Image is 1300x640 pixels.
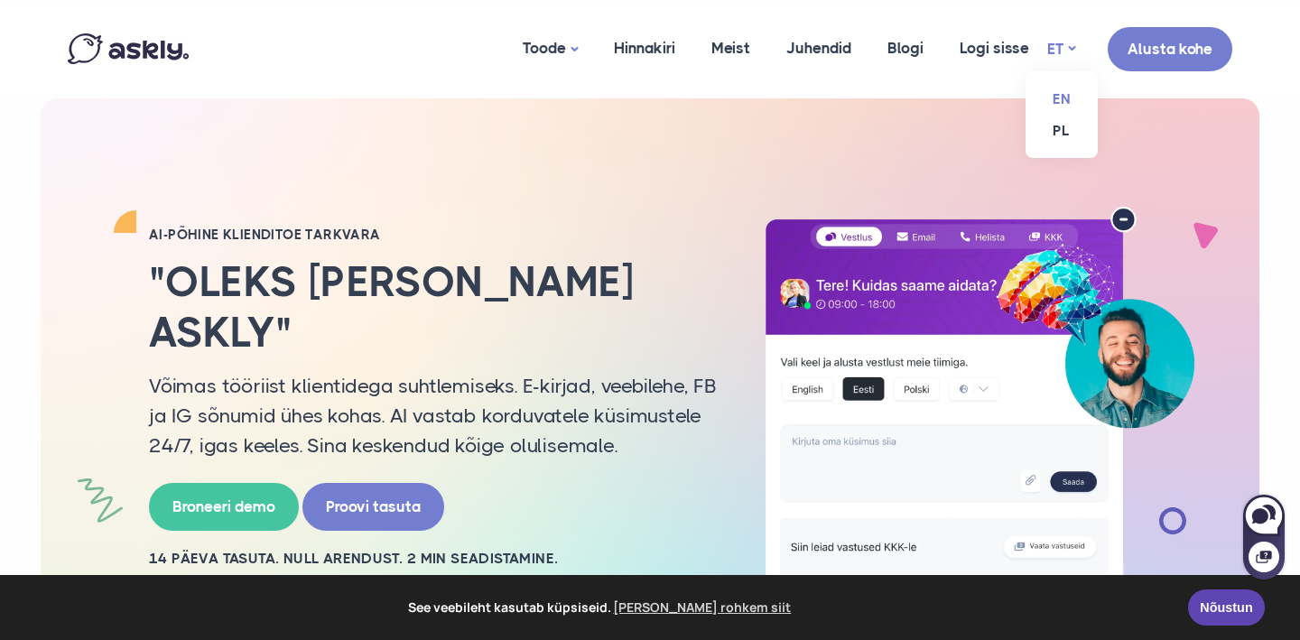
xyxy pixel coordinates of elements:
a: Meist [693,5,768,92]
a: ET [1047,36,1075,62]
a: Blogi [869,5,942,92]
h2: AI-PÕHINE KLIENDITOE TARKVARA [149,226,718,244]
a: Alusta kohe [1108,27,1232,71]
a: Nõustun [1188,589,1265,626]
a: Hinnakiri [596,5,693,92]
span: See veebileht kasutab küpsiseid. [26,594,1175,621]
img: Askly [68,33,189,64]
a: Proovi tasuta [302,483,444,531]
h2: "Oleks [PERSON_NAME] Askly" [149,257,718,357]
h2: 14 PÄEVA TASUTA. NULL ARENDUST. 2 MIN SEADISTAMINE. [149,549,718,569]
a: PL [1026,115,1098,146]
a: Logi sisse [942,5,1047,92]
a: EN [1026,83,1098,115]
p: Võimas tööriist klientidega suhtlemiseks. E-kirjad, veebilehe, FB ja IG sõnumid ühes kohas. AI va... [149,371,718,460]
a: Broneeri demo [149,483,299,531]
img: AI multilingual chat [745,207,1214,597]
iframe: Askly chat [1241,491,1286,581]
a: Toode [505,5,596,94]
a: learn more about cookies [611,594,794,621]
a: Juhendid [768,5,869,92]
